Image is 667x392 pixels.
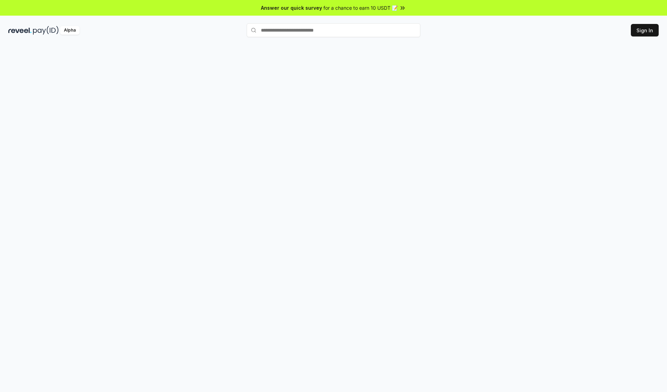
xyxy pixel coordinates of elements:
button: Sign In [631,24,659,36]
img: pay_id [33,26,59,35]
span: for a chance to earn 10 USDT 📝 [323,4,398,11]
div: Alpha [60,26,80,35]
img: reveel_dark [8,26,32,35]
span: Answer our quick survey [261,4,322,11]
